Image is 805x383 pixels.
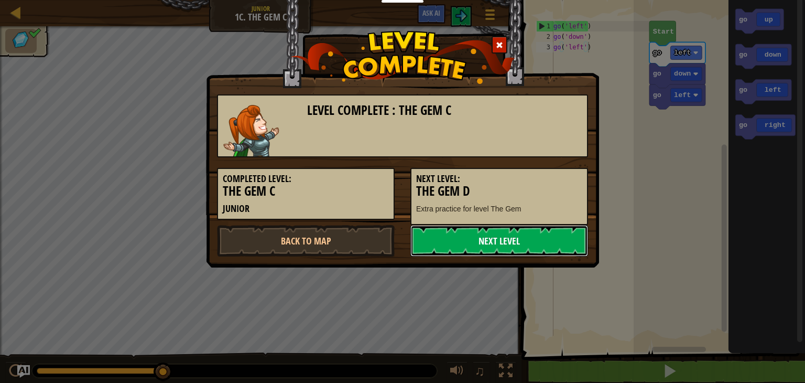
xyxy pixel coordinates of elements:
[307,103,582,118] h3: Level Complete : The Gem C
[223,204,389,214] h5: Junior
[217,225,395,257] a: Back to Map
[223,174,389,184] h5: Completed Level:
[223,105,279,156] img: captain.png
[410,225,588,257] a: Next Level
[416,184,582,198] h3: The Gem D
[223,184,389,198] h3: The Gem C
[416,174,582,184] h5: Next Level:
[416,204,582,214] p: Extra practice for level The Gem
[290,31,515,84] img: level_complete.png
